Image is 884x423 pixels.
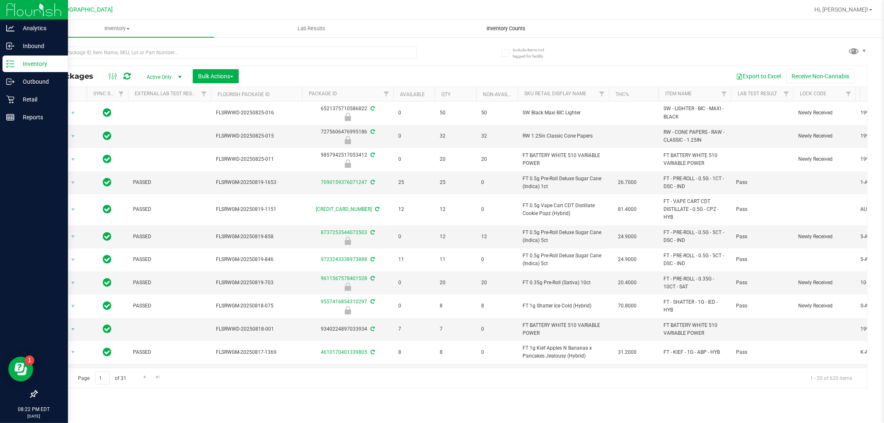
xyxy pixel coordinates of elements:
span: 11 [440,256,471,263]
span: PASSED [133,348,206,356]
span: 32 [481,132,513,140]
a: Go to the last page [152,372,164,383]
span: 0 [398,279,430,287]
span: SW Black Maxi BIC Lighter [523,109,604,117]
span: 20.4000 [614,277,641,289]
a: Lock Code [800,91,826,97]
span: 0 [481,179,513,186]
span: 0 [481,205,513,213]
span: PASSED [133,179,206,186]
span: 8 [398,348,430,356]
span: FLSRWWD-20250825-015 [216,132,297,140]
span: In Sync [103,346,112,358]
span: FLSRWGM-20250819-858 [216,233,297,241]
inline-svg: Outbound [6,77,15,86]
div: 6521375710586822 [301,105,395,121]
button: Receive Non-Cannabis [786,69,855,83]
p: Analytics [15,23,64,33]
span: 11 [398,256,430,263]
a: 7090159376071247 [321,179,367,185]
div: Newly Received [301,113,395,121]
span: 81.4000 [614,203,641,215]
span: Sync from Compliance System [369,256,375,262]
span: 0 [398,302,430,310]
a: Non-Available [483,92,520,97]
span: Pass [736,233,788,241]
p: Outbound [15,77,64,87]
iframe: Resource center unread badge [24,355,34,365]
span: select [68,324,78,335]
span: PASSED [133,279,206,287]
span: In Sync [103,176,112,188]
span: Sync from Compliance System [369,152,375,158]
span: FT - PRE-ROLL - 0.5G - 5CT - DSC - IND [664,229,726,244]
span: Newly Received [798,233,850,241]
div: 9857942517053412 [301,151,395,167]
span: select [68,231,78,242]
span: 20 [481,155,513,163]
a: 9557416854310297 [321,299,367,305]
span: FT BATTERY WHITE 510 VARIABLE POWER [664,321,726,337]
a: External Lab Test Result [135,91,200,97]
span: Pass [736,348,788,356]
span: 8 [481,302,513,310]
span: 0 [481,256,513,263]
span: SW - LIGHTER - BIC - MAXI - BLACK [664,105,726,121]
span: 0 [398,132,430,140]
div: 7275606476995186 [301,128,395,144]
span: RW - CONE PAPERS - RAW - CLASSIC - 1.25IN [664,128,726,144]
span: select [68,300,78,312]
p: Reports [15,112,64,122]
a: 9611567578401528 [321,276,367,281]
span: FLSRWGM-20250819-1151 [216,205,297,213]
span: FT BATTERY WHITE 510 VARIABLE POWER [523,321,604,337]
span: FT BATTERY WHITE 510 VARIABLE POWER [523,152,604,167]
span: Sync from Compliance System [369,276,375,281]
span: 50 [481,109,513,117]
span: FT 1g Shatter Ice Cold (Hybrid) [523,302,604,310]
span: 25 [398,179,430,186]
span: select [68,154,78,165]
span: 12 [481,233,513,241]
span: Sync from Compliance System [369,129,375,135]
span: Sync from Compliance System [374,206,380,212]
span: FLSRWGM-20250819-703 [216,279,297,287]
p: 08:22 PM EDT [4,406,64,413]
span: FLSRWGM-20250817-1369 [216,348,297,356]
input: 1 [95,372,110,384]
span: 0 [481,348,513,356]
span: 20 [481,279,513,287]
a: Filter [197,87,211,101]
inline-svg: Analytics [6,24,15,32]
span: FLSRWWD-20250818-001 [216,325,297,333]
span: 20 [440,279,471,287]
span: 50 [440,109,471,117]
a: Item Name [665,91,692,97]
span: Pass [736,256,788,263]
span: In Sync [103,231,112,242]
inline-svg: Inventory [6,60,15,68]
span: PASSED [133,233,206,241]
span: Sync from Compliance System [369,326,375,332]
span: 8 [440,348,471,356]
a: Go to the next page [139,372,151,383]
span: In Sync [103,323,112,335]
span: select [68,346,78,358]
a: Filter [780,87,793,101]
a: Filter [842,87,855,101]
span: Newly Received [798,155,850,163]
input: Search Package ID, Item Name, SKU, Lot or Part Number... [36,46,417,59]
span: Bulk Actions [198,73,233,80]
span: 0 [481,325,513,333]
span: Newly Received [798,132,850,140]
span: FT - KIEF - 1G - ABP - HYB [664,348,726,356]
a: Qty [441,92,450,97]
a: Sku Retail Display Name [524,91,586,97]
span: 12 [398,205,430,213]
span: 0 [398,155,430,163]
span: Page of 31 [71,372,133,384]
div: Newly Received [301,283,395,291]
span: Hi, [PERSON_NAME]! [814,6,868,13]
a: Package ID [309,91,337,97]
span: select [68,177,78,189]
